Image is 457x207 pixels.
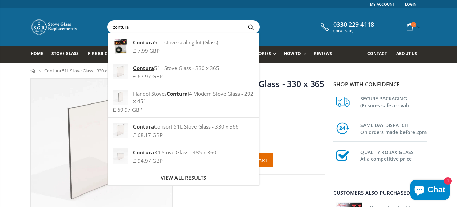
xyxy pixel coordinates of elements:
[133,157,163,164] span: £ 94.97 GBP
[314,46,337,63] a: Reviews
[360,147,427,162] h3: QUALITY ROBAX GLASS At a competitive price
[88,46,118,63] a: Fire Bricks
[333,28,374,33] span: (local rate)
[113,64,254,72] div: 51L Stove Glass - 330 x 365
[133,65,154,71] strong: Contura
[30,69,36,73] a: Home
[408,180,452,202] inbox-online-store-chat: Shopify online store chat
[51,51,79,56] span: Stove Glass
[243,46,279,63] a: Accessories
[51,46,84,63] a: Stove Glass
[367,46,392,63] a: Contact
[30,19,78,36] img: Stove Glass Replacement
[396,46,422,63] a: About us
[367,51,387,56] span: Contact
[333,21,374,28] span: 0330 229 4118
[133,47,160,54] span: £ 7.99 GBP
[360,94,427,109] h3: SECURE PACKAGING (Ensures safe arrival)
[284,51,301,56] span: How To
[411,22,416,27] span: 0
[333,190,427,195] div: Customers also purchased...
[30,51,43,56] span: Home
[133,39,154,46] strong: Contura
[244,21,259,33] button: Search
[284,46,310,63] a: How To
[44,68,115,74] span: Contura 51L Stove Glass - 330 x 365
[108,21,335,33] input: Search your stove brand...
[133,149,154,156] strong: Contura
[360,121,427,136] h3: SAME DAY DISPATCH On orders made before 2pm
[161,174,206,181] span: View all results
[133,123,154,130] strong: Contura
[133,132,163,138] span: £ 68.17 GBP
[333,80,427,88] p: Shop with confidence
[113,39,254,46] div: 51L stove sealing kit (Glass)
[30,46,48,63] a: Home
[113,123,254,130] div: Consort 51L Stove Glass - 330 x 366
[396,51,417,56] span: About us
[113,106,142,113] span: £ 69.97 GBP
[113,90,254,105] div: Handol Stoves I4 Modern Stove Glass - 292 x 451
[133,73,163,80] span: £ 67.97 GBP
[113,148,254,156] div: 34 Stove Glass - 485 x 360
[167,90,188,97] strong: Contura
[319,21,374,33] a: 0330 229 4118 (local rate)
[88,51,112,56] span: Fire Bricks
[314,51,332,56] span: Reviews
[404,20,422,33] a: 0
